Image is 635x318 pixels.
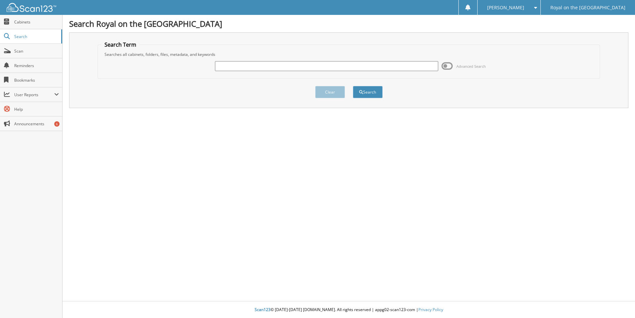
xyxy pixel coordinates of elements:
[550,6,625,10] span: Royal on the [GEOGRAPHIC_DATA]
[54,121,60,127] div: 6
[101,52,597,57] div: Searches all cabinets, folders, files, metadata, and keywords
[14,34,58,39] span: Search
[14,92,54,98] span: User Reports
[418,307,443,312] a: Privacy Policy
[14,19,59,25] span: Cabinets
[315,86,345,98] button: Clear
[255,307,271,312] span: Scan123
[14,63,59,68] span: Reminders
[456,64,486,69] span: Advanced Search
[63,302,635,318] div: © [DATE]-[DATE] [DOMAIN_NAME]. All rights reserved | appg02-scan123-com |
[14,121,59,127] span: Announcements
[14,77,59,83] span: Bookmarks
[14,48,59,54] span: Scan
[602,286,635,318] iframe: Chat Widget
[487,6,524,10] span: [PERSON_NAME]
[101,41,140,48] legend: Search Term
[69,18,628,29] h1: Search Royal on the [GEOGRAPHIC_DATA]
[7,3,56,12] img: scan123-logo-white.svg
[14,106,59,112] span: Help
[353,86,383,98] button: Search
